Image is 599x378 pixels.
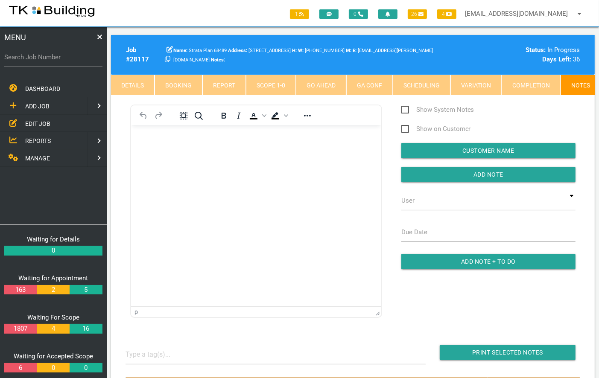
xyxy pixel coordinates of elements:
span: [STREET_ADDRESS] [228,48,291,53]
input: Print Selected Notes [440,345,576,360]
label: Due Date [401,227,427,237]
a: Waiting For Scope [27,314,79,321]
span: Show on Customer [401,124,471,134]
a: Booking [155,75,202,95]
a: GA Conf [346,75,393,95]
a: 1807 [4,324,37,334]
a: 5 [70,285,102,295]
a: Details [111,75,155,95]
span: Strata Plan 68489 [173,48,227,53]
a: Go Ahead [296,75,346,95]
div: Text color Black [246,110,268,122]
a: 16 [70,324,102,334]
span: 26 [408,9,427,19]
a: Waiting for Appointment [19,274,88,282]
button: Redo [151,110,166,122]
a: 0 [70,363,102,373]
span: MANAGE [25,155,50,162]
button: Italic [231,110,246,122]
input: Type a tag(s)... [126,345,190,364]
img: s3file [9,4,95,18]
b: Name: [173,48,187,53]
a: Completion [502,75,561,95]
b: Notes: [211,57,225,63]
a: 6 [4,363,37,373]
button: Undo [136,110,151,122]
a: Report [202,75,246,95]
iframe: Rich Text Area [131,125,381,306]
span: ADD JOB [25,103,50,110]
span: DASHBOARD [25,85,60,92]
b: W: [298,48,304,53]
b: Job # 28117 [126,46,149,64]
span: EDIT JOB [25,120,50,127]
button: Bold [216,110,231,122]
span: MENU [4,32,26,43]
b: H: [292,48,297,53]
span: [PHONE_NUMBER] [298,48,345,53]
span: REPORTS [25,137,51,144]
a: Click here copy customer information. [165,55,170,63]
b: E: [353,48,356,53]
a: 0 [4,246,102,256]
div: Background color Black [268,110,289,122]
a: Scope 1-0 [246,75,296,95]
a: Waiting for Accepted Scope [14,352,93,360]
div: p [134,308,138,315]
span: Show System Notes [401,105,474,115]
b: Days Left: [542,55,571,63]
label: Search Job Number [4,52,102,62]
a: Waiting for Details [27,236,80,243]
b: M: [346,48,351,53]
span: 1 [290,9,309,19]
a: 0 [37,363,70,373]
span: 4 [437,9,456,19]
input: Add Note [401,167,576,182]
input: Add Note + To Do [401,254,576,269]
b: Address: [228,48,247,53]
div: Press the Up and Down arrow keys to resize the editor. [376,308,380,316]
a: 2 [37,285,70,295]
a: Variation [450,75,502,95]
input: Customer Name [401,143,576,158]
b: Status: [526,46,546,54]
button: Find and replace [191,110,206,122]
button: Select all [176,110,191,122]
a: 4 [37,324,70,334]
a: Scheduling [393,75,450,95]
a: 163 [4,285,37,295]
span: 0 [349,9,368,19]
div: In Progress 36 [473,45,580,64]
button: Reveal or hide additional toolbar items [300,110,315,122]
